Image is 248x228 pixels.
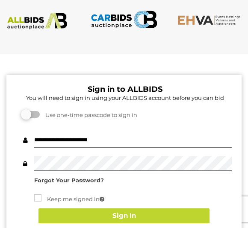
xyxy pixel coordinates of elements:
[88,85,162,94] b: Sign in to ALLBIDS
[91,9,157,30] img: CARBIDS.com.au
[34,177,104,184] a: Forgot Your Password?
[34,194,104,204] label: Keep me signed in
[4,13,71,29] img: ALLBIDS.com.au
[41,111,137,118] span: Use one-time passcode to sign in
[18,95,232,101] h5: You will need to sign in using your ALLBIDS account before you can bid
[38,208,210,223] button: Sign In
[177,15,244,25] img: EHVA.com.au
